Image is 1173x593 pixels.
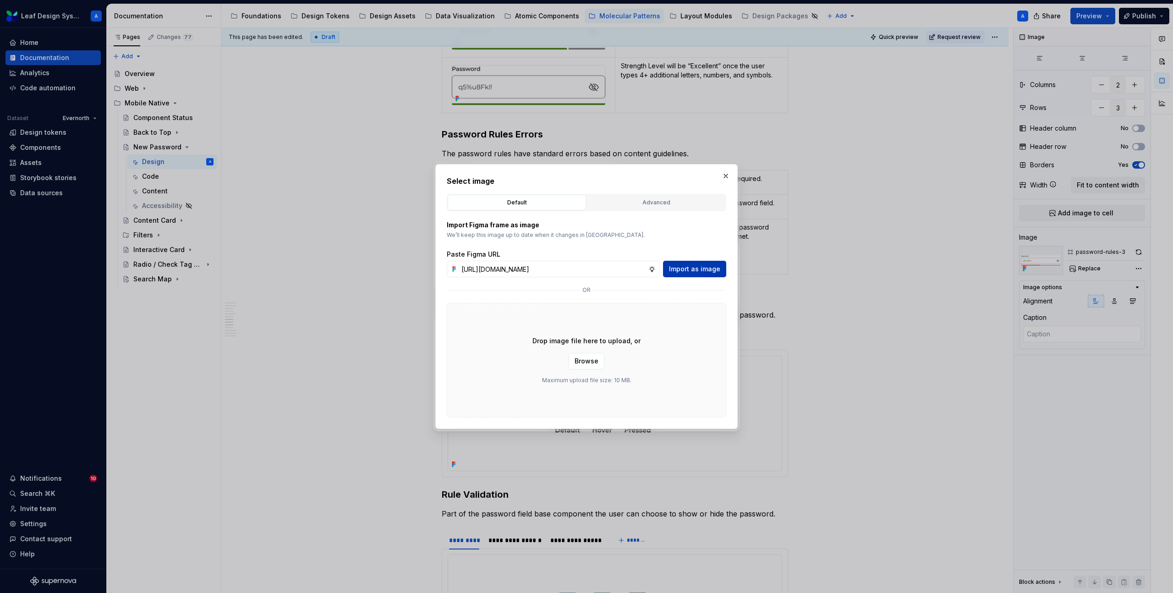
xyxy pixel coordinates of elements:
[447,250,500,259] label: Paste Figma URL
[669,264,720,274] span: Import as image
[447,176,726,187] h2: Select image
[542,377,631,384] p: Maximum upload file size: 10 MB.
[447,220,726,230] p: Import Figma frame as image
[532,336,641,346] p: Drop image file here to upload, or
[458,261,648,277] input: https://figma.com/file...
[663,261,726,277] button: Import as image
[451,198,583,207] div: Default
[582,286,591,294] p: or
[447,231,726,239] p: We’ll keep this image up to date when it changes in [GEOGRAPHIC_DATA].
[575,357,598,366] span: Browse
[569,353,604,369] button: Browse
[590,198,722,207] div: Advanced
